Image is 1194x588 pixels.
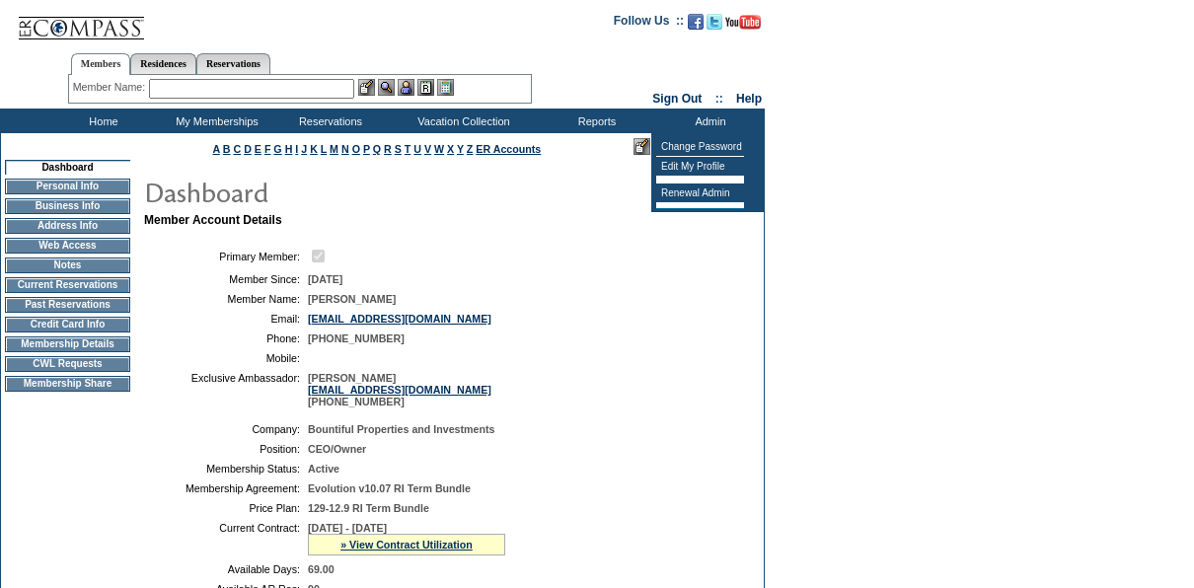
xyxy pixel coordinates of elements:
a: ER Accounts [476,143,541,155]
a: Members [71,53,131,75]
a: M [330,143,338,155]
a: T [405,143,411,155]
td: Current Reservations [5,277,130,293]
span: 129-12.9 RI Term Bundle [308,502,429,514]
a: O [352,143,360,155]
a: C [233,143,241,155]
img: b_calculator.gif [437,79,454,96]
a: V [424,143,431,155]
td: Phone: [152,332,300,344]
img: pgTtlDashboard.gif [143,172,538,211]
span: [DATE] - [DATE] [308,522,387,534]
td: Member Since: [152,273,300,285]
a: A [213,143,220,155]
a: D [244,143,252,155]
img: Edit Mode [634,138,650,155]
a: » View Contract Utilization [340,539,473,551]
a: Help [736,92,762,106]
td: Personal Info [5,179,130,194]
td: Admin [651,109,765,133]
td: Renewal Admin [656,184,744,203]
a: U [413,143,421,155]
a: G [273,143,281,155]
span: [PHONE_NUMBER] [308,332,405,344]
span: Active [308,463,339,475]
td: Business Info [5,198,130,214]
td: Membership Status: [152,463,300,475]
span: 69.00 [308,563,335,575]
span: Bountiful Properties and Investments [308,423,494,435]
a: [EMAIL_ADDRESS][DOMAIN_NAME] [308,313,491,325]
a: H [285,143,293,155]
a: Y [457,143,464,155]
span: [PERSON_NAME] [308,293,396,305]
b: Member Account Details [144,213,282,227]
td: Vacation Collection [385,109,538,133]
img: Impersonate [398,79,414,96]
td: Web Access [5,238,130,254]
div: Member Name: [73,79,149,96]
img: Become our fan on Facebook [688,14,704,30]
a: I [295,143,298,155]
td: Membership Share [5,376,130,392]
a: E [255,143,261,155]
td: Position: [152,443,300,455]
a: Subscribe to our YouTube Channel [725,20,761,32]
a: Follow us on Twitter [707,20,722,32]
td: Home [44,109,158,133]
td: Exclusive Ambassador: [152,372,300,407]
a: K [310,143,318,155]
td: Member Name: [152,293,300,305]
a: X [447,143,454,155]
a: B [223,143,231,155]
img: View [378,79,395,96]
td: Mobile: [152,352,300,364]
td: Edit My Profile [656,157,744,177]
a: L [321,143,327,155]
td: Primary Member: [152,247,300,265]
td: Past Reservations [5,297,130,313]
td: Notes [5,257,130,273]
img: Subscribe to our YouTube Channel [725,15,761,30]
img: Follow us on Twitter [707,14,722,30]
a: [EMAIL_ADDRESS][DOMAIN_NAME] [308,384,491,396]
span: [PERSON_NAME] [PHONE_NUMBER] [308,372,491,407]
td: Address Info [5,218,130,234]
a: Reservations [196,53,270,74]
td: Available Days: [152,563,300,575]
img: b_edit.gif [358,79,375,96]
a: R [384,143,392,155]
td: Reports [538,109,651,133]
a: P [363,143,370,155]
td: Change Password [656,137,744,157]
td: CWL Requests [5,356,130,372]
a: W [434,143,444,155]
td: Company: [152,423,300,435]
a: S [395,143,402,155]
a: J [301,143,307,155]
td: Reservations [271,109,385,133]
td: Dashboard [5,160,130,175]
a: Z [467,143,474,155]
td: Membership Agreement: [152,482,300,494]
span: CEO/Owner [308,443,366,455]
td: Price Plan: [152,502,300,514]
td: Current Contract: [152,522,300,555]
td: Email: [152,313,300,325]
a: Become our fan on Facebook [688,20,704,32]
td: Credit Card Info [5,317,130,332]
td: Membership Details [5,336,130,352]
td: Follow Us :: [614,12,684,36]
a: Q [373,143,381,155]
a: Sign Out [652,92,702,106]
a: N [341,143,349,155]
span: [DATE] [308,273,342,285]
span: Evolution v10.07 RI Term Bundle [308,482,471,494]
span: :: [715,92,723,106]
td: My Memberships [158,109,271,133]
img: Reservations [417,79,434,96]
a: Residences [130,53,196,74]
a: F [264,143,271,155]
